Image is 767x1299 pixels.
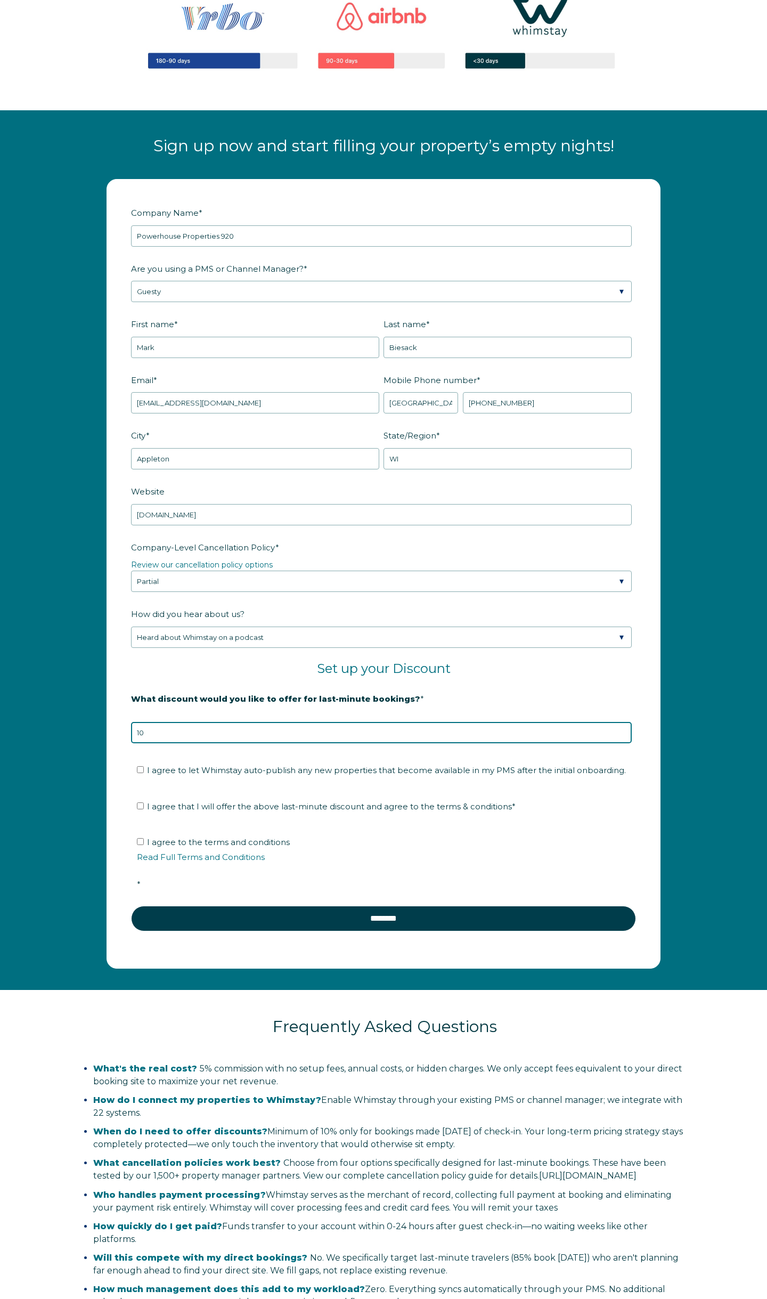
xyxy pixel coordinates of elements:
[93,1126,267,1136] strong: When do I need to offer discounts?
[93,1158,666,1181] span: Choose from four options specifically designed for last-minute bookings. These have been tested b...
[131,427,146,444] span: City
[93,1095,321,1105] strong: How do I connect my properties to Whimstay?
[131,316,174,332] span: First name
[137,766,144,773] input: I agree to let Whimstay auto-publish any new properties that become available in my PMS after the...
[93,1126,683,1149] span: only for bookings made [DATE] of check-in. Your long-term pricing strategy stays completely prote...
[539,1171,637,1181] a: Vínculo https://salespage.whimstay.com/cancellation-policy-options
[131,261,304,277] span: Are you using a PMS or Channel Manager?
[93,1190,266,1200] strong: Who handles payment processing?
[153,136,614,156] span: Sign up now and start filling your property’s empty nights!
[93,1095,682,1118] span: Enable Whimstay through your existing PMS or channel manager; we integrate with 22 systems.
[93,1063,682,1086] span: 5% commission with no setup fees, annual costs, or hidden charges. We only accept fees equivalent...
[383,316,426,332] span: Last name
[131,483,165,500] span: Website
[131,560,273,570] a: Review our cancellation policy options
[273,1017,497,1036] span: Frequently Asked Questions
[93,1063,197,1074] span: What's the real cost?
[137,837,638,889] span: I agree to the terms and conditions
[137,838,144,845] input: I agree to the terms and conditionsRead Full Terms and Conditions*
[131,606,244,622] span: How did you hear about us?
[131,372,153,388] span: Email
[147,765,626,775] span: I agree to let Whimstay auto-publish any new properties that become available in my PMS after the...
[317,661,451,676] span: Set up your Discount
[267,1126,337,1136] span: Minimum of 10%
[131,205,199,221] span: Company Name
[383,427,436,444] span: State/Region
[137,852,265,862] a: Read Full Terms and Conditions
[131,694,420,704] strong: What discount would you like to offer for last-minute bookings?
[93,1221,648,1244] span: Funds transfer to your account within 0-24 hours after guest check-in—no waiting weeks like other...
[93,1284,365,1294] strong: How much management does this add to my workload?
[131,711,298,721] strong: 20% is recommended, minimum of 10%
[93,1190,672,1213] span: Whimstay serves as the merchant of record, collecting full payment at booking and eliminating you...
[93,1158,281,1168] span: What cancellation policies work best?
[93,1253,307,1263] span: Will this compete with my direct bookings?
[93,1253,679,1276] span: No. We specifically target last-minute travelers (85% book [DATE]) who aren't planning far enough...
[93,1221,222,1231] strong: How quickly do I get paid?
[147,801,516,811] span: I agree that I will offer the above last-minute discount and agree to the terms & conditions
[131,539,275,556] span: Company-Level Cancellation Policy
[137,802,144,809] input: I agree that I will offer the above last-minute discount and agree to the terms & conditions*
[383,372,477,388] span: Mobile Phone number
